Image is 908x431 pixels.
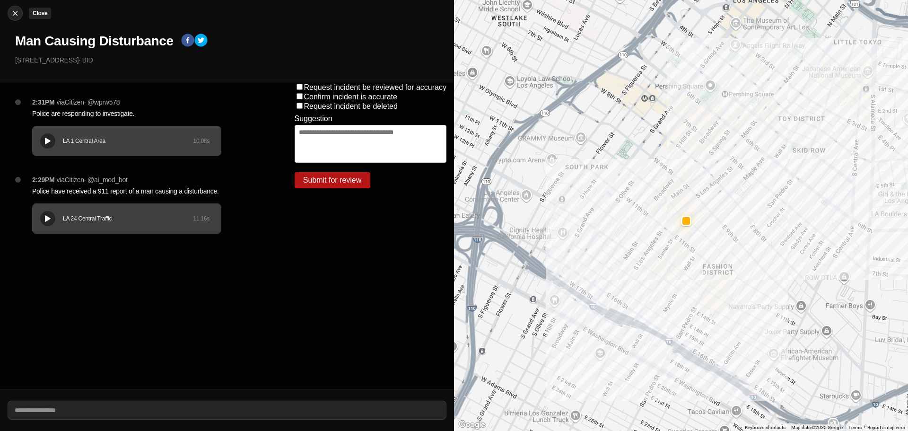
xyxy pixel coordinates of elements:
[304,102,398,110] label: Request incident be deleted
[8,6,23,21] button: cancelClose
[32,186,257,196] p: Police have received a 911 report of a man causing a disturbance.
[57,97,120,107] p: via Citizen · @ wprw578
[15,33,174,50] h1: Man Causing Disturbance
[745,424,786,431] button: Keyboard shortcuts
[791,425,843,430] span: Map data ©2025 Google
[63,215,193,222] div: LA 24 Central Traffic
[867,425,905,430] a: Report a map error
[33,10,47,17] small: Close
[194,34,208,49] button: twitter
[181,34,194,49] button: facebook
[57,175,128,185] p: via Citizen · @ ai_mod_bot
[193,137,210,145] div: 10.08 s
[848,425,862,430] a: Terms (opens in new tab)
[193,215,210,222] div: 11.16 s
[63,137,193,145] div: LA 1 Central Area
[32,97,55,107] p: 2:31PM
[295,114,332,123] label: Suggestion
[32,175,55,185] p: 2:29PM
[304,93,397,101] label: Confirm incident is accurate
[456,419,488,431] img: Google
[10,9,20,18] img: cancel
[295,172,370,188] button: Submit for review
[456,419,488,431] a: Open this area in Google Maps (opens a new window)
[32,109,257,118] p: Police are responding to investigate.
[15,55,446,65] p: [STREET_ADDRESS] · BID
[304,83,447,91] label: Request incident be reviewed for accuracy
